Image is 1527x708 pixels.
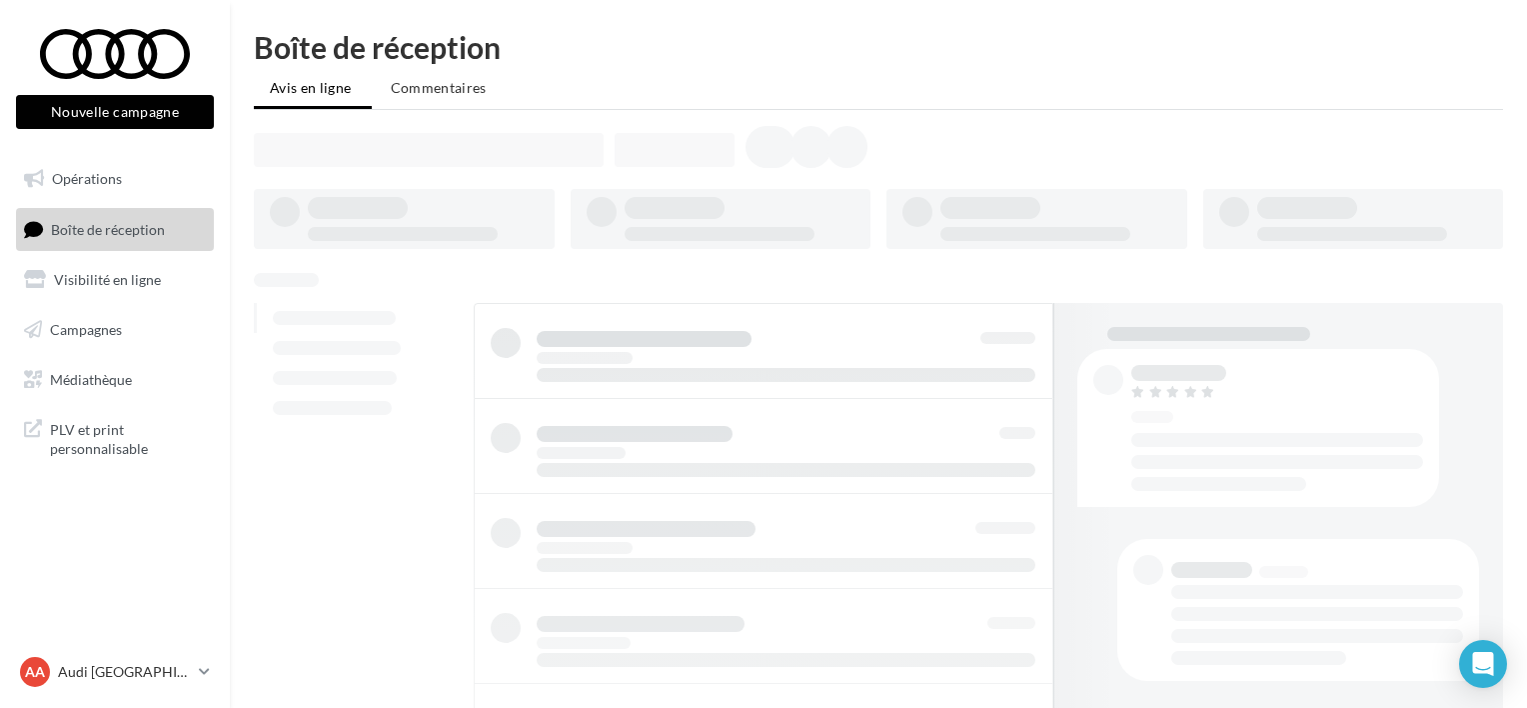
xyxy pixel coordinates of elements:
[12,309,218,351] a: Campagnes
[51,220,165,237] span: Boîte de réception
[12,208,218,251] a: Boîte de réception
[1459,640,1507,688] div: Open Intercom Messenger
[391,79,487,96] span: Commentaires
[25,662,45,682] span: AA
[58,662,191,682] p: Audi [GEOGRAPHIC_DATA]
[12,259,218,301] a: Visibilité en ligne
[12,408,218,467] a: PLV et print personnalisable
[12,359,218,401] a: Médiathèque
[54,271,161,288] span: Visibilité en ligne
[50,370,132,387] span: Médiathèque
[16,95,214,129] button: Nouvelle campagne
[16,653,214,691] a: AA Audi [GEOGRAPHIC_DATA]
[254,32,1503,62] div: Boîte de réception
[50,321,122,338] span: Campagnes
[50,416,206,459] span: PLV et print personnalisable
[12,158,218,200] a: Opérations
[52,170,122,187] span: Opérations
